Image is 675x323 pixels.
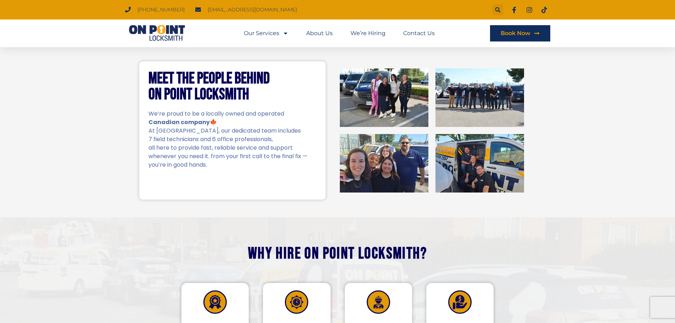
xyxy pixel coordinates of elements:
a: About Us [306,25,333,41]
p: you’re in good hands. [148,161,316,169]
p: whenever you need it. from your first call to the final fix — [148,152,316,161]
a: Book Now [490,25,550,41]
a: Our Services [244,25,288,41]
img: On Point Locksmith Port Coquitlam, BC 3 [340,134,428,193]
span: Book Now [501,30,530,36]
a: We’re Hiring [350,25,386,41]
span: [EMAIL_ADDRESS][DOMAIN_NAME] [206,5,297,15]
img: On Point Locksmith Port Coquitlam, BC 4 [435,134,524,193]
div: Search [492,4,503,15]
h2: Meet the People Behind On Point Locksmith [148,71,316,102]
p: all here to provide fast, reliable service and support [148,144,316,152]
img: On Point Locksmith Port Coquitlam, BC 2 [435,68,524,127]
p: 🍁 At [GEOGRAPHIC_DATA], our dedicated team includes [148,118,316,135]
h2: Why hire On Point Locksmith? [58,246,618,262]
span: [PHONE_NUMBER] [136,5,185,15]
img: On Point Locksmith Port Coquitlam, BC 1 [340,68,428,127]
nav: Menu [244,25,435,41]
a: Contact Us [403,25,435,41]
strong: Canadian company [148,118,210,126]
p: 7 field technicians and 6 office professionals, [148,135,316,144]
p: We’re proud to be a locally owned and operated [148,110,316,118]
